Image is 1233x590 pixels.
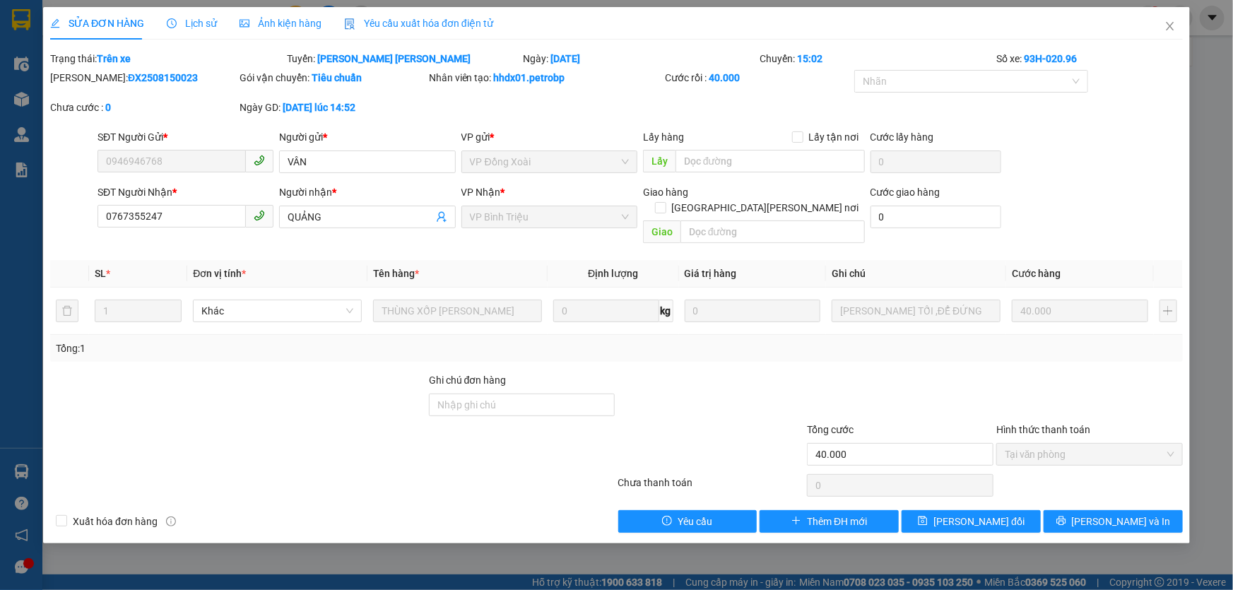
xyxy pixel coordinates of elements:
[56,300,78,322] button: delete
[1160,300,1177,322] button: plus
[551,53,581,64] b: [DATE]
[709,72,740,83] b: 40.000
[832,300,1001,322] input: Ghi Chú
[429,394,615,416] input: Ghi chú đơn hàng
[643,220,680,243] span: Giao
[662,516,672,527] span: exclamation-circle
[618,510,757,533] button: exclamation-circleYêu cầu
[659,300,673,322] span: kg
[201,300,353,321] span: Khác
[996,424,1090,435] label: Hình thức thanh toán
[871,206,1001,228] input: Cước giao hàng
[344,18,493,29] span: Yêu cầu xuất hóa đơn điện tử
[429,374,507,386] label: Ghi chú đơn hàng
[902,510,1041,533] button: save[PERSON_NAME] đổi
[166,517,176,526] span: info-circle
[98,184,273,200] div: SĐT Người Nhận
[807,514,867,529] span: Thêm ĐH mới
[791,516,801,527] span: plus
[1150,7,1190,47] button: Close
[643,150,676,172] span: Lấy
[797,53,822,64] b: 15:02
[240,18,321,29] span: Ảnh kiện hàng
[588,268,638,279] span: Định lượng
[95,268,106,279] span: SL
[317,53,471,64] b: [PERSON_NAME] [PERSON_NAME]
[522,51,759,66] div: Ngày:
[436,211,447,223] span: user-add
[1012,268,1061,279] span: Cước hàng
[933,514,1025,529] span: [PERSON_NAME] đổi
[312,72,362,83] b: Tiêu chuẩn
[470,206,629,228] span: VP Bình Triệu
[50,70,237,85] div: [PERSON_NAME]:
[678,514,712,529] span: Yêu cầu
[666,200,865,216] span: [GEOGRAPHIC_DATA][PERSON_NAME] nơi
[494,72,565,83] b: hhdx01.petrobp
[283,102,355,113] b: [DATE] lúc 14:52
[279,184,455,200] div: Người nhận
[128,72,198,83] b: ĐX2508150023
[1044,510,1183,533] button: printer[PERSON_NAME] và In
[167,18,177,28] span: clock-circle
[193,268,246,279] span: Đơn vị tính
[643,131,684,143] span: Lấy hàng
[254,210,265,221] span: phone
[760,510,899,533] button: plusThêm ĐH mới
[344,18,355,30] img: icon
[50,100,237,115] div: Chưa cước :
[240,18,249,28] span: picture
[685,268,737,279] span: Giá trị hàng
[1024,53,1077,64] b: 93H-020.96
[643,187,688,198] span: Giao hàng
[665,70,851,85] div: Cước rồi :
[918,516,928,527] span: save
[1164,20,1176,32] span: close
[240,70,426,85] div: Gói vận chuyển:
[285,51,522,66] div: Tuyến:
[807,424,854,435] span: Tổng cước
[56,341,476,356] div: Tổng: 1
[685,300,821,322] input: 0
[1072,514,1171,529] span: [PERSON_NAME] và In
[1012,300,1148,322] input: 0
[871,131,934,143] label: Cước lấy hàng
[97,53,131,64] b: Trên xe
[758,51,995,66] div: Chuyến:
[871,187,940,198] label: Cước giao hàng
[254,155,265,166] span: phone
[803,129,865,145] span: Lấy tận nơi
[461,187,501,198] span: VP Nhận
[373,300,542,322] input: VD: Bàn, Ghế
[461,129,637,145] div: VP gửi
[617,475,806,500] div: Chưa thanh toán
[1005,444,1174,465] span: Tại văn phòng
[279,129,455,145] div: Người gửi
[470,151,629,172] span: VP Đồng Xoài
[826,260,1006,288] th: Ghi chú
[995,51,1184,66] div: Số xe:
[1056,516,1066,527] span: printer
[105,102,111,113] b: 0
[871,151,1001,173] input: Cước lấy hàng
[98,129,273,145] div: SĐT Người Gửi
[50,18,60,28] span: edit
[50,18,144,29] span: SỬA ĐƠN HÀNG
[429,70,663,85] div: Nhân viên tạo:
[680,220,865,243] input: Dọc đường
[49,51,285,66] div: Trạng thái:
[373,268,419,279] span: Tên hàng
[167,18,217,29] span: Lịch sử
[676,150,865,172] input: Dọc đường
[240,100,426,115] div: Ngày GD:
[67,514,163,529] span: Xuất hóa đơn hàng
